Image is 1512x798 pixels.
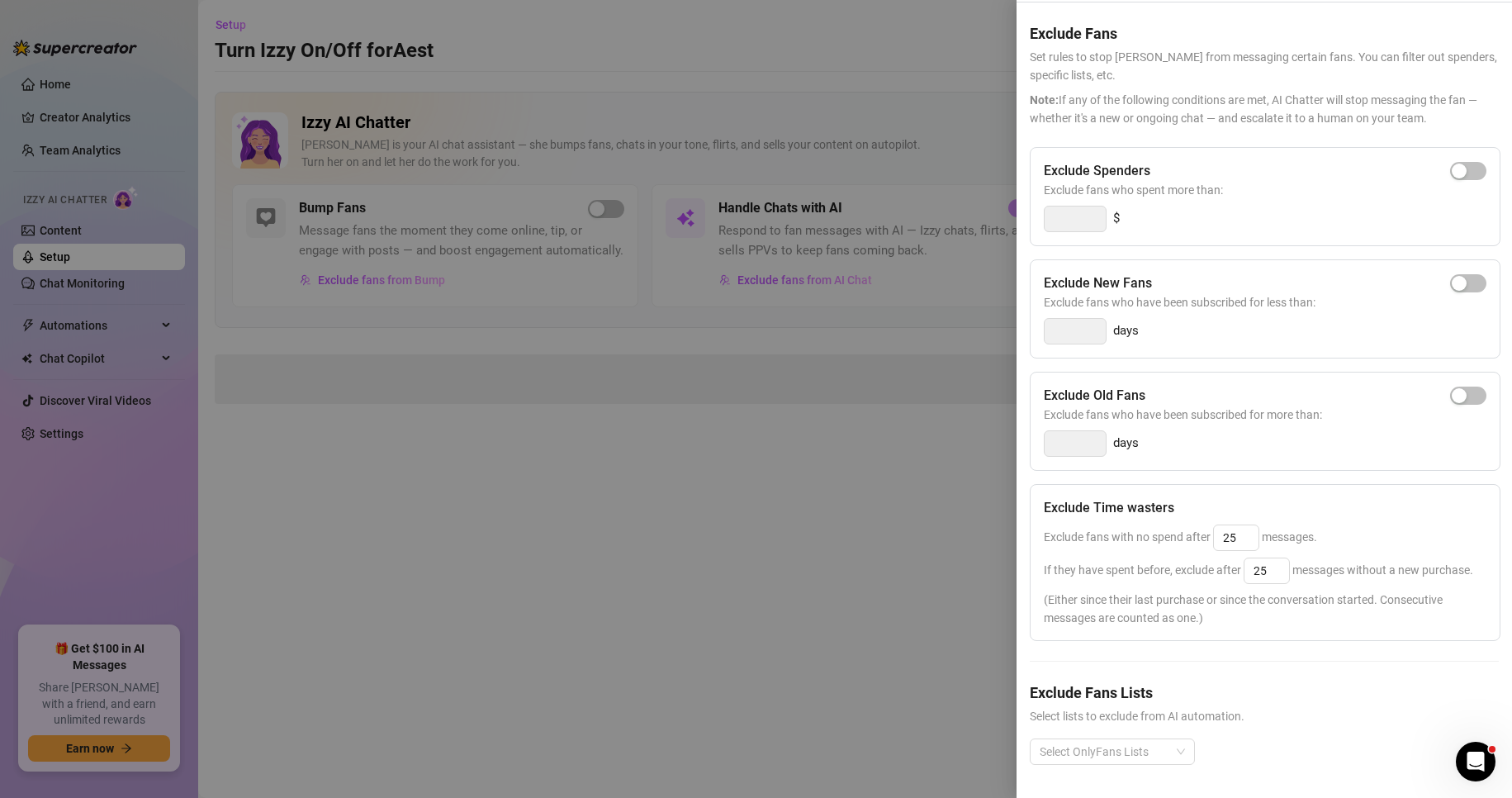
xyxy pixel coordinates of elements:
[1113,321,1139,341] span: days
[1044,273,1152,293] h5: Exclude New Fans
[1030,682,1499,704] h5: Exclude Fans Lists
[1456,742,1495,781] iframe: Intercom live chat
[1044,293,1486,311] span: Exclude fans who have been subscribed for less than:
[1030,91,1499,127] span: If any of the following conditions are met, AI Chatter will stop messaging the fan — whether it's...
[1113,434,1139,454] span: days
[1030,22,1499,45] h5: Exclude Fans
[1044,563,1473,577] span: If they have spent before, exclude after messages without a new purchase.
[1044,161,1150,181] h5: Exclude Spenders
[1030,93,1059,107] span: Note:
[1044,406,1486,424] span: Exclude fans who have been subscribed for more than:
[1044,181,1486,199] span: Exclude fans who spent more than:
[1030,707,1499,725] span: Select lists to exclude from AI automation.
[1044,498,1174,518] h5: Exclude Time wasters
[1113,209,1120,229] span: $
[1044,530,1317,544] span: Exclude fans with no spend after messages.
[1030,48,1499,84] span: Set rules to stop [PERSON_NAME] from messaging certain fans. You can filter out spenders, specifi...
[1044,591,1486,627] span: (Either since their last purchase or since the conversation started. Consecutive messages are cou...
[1044,386,1145,406] h5: Exclude Old Fans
